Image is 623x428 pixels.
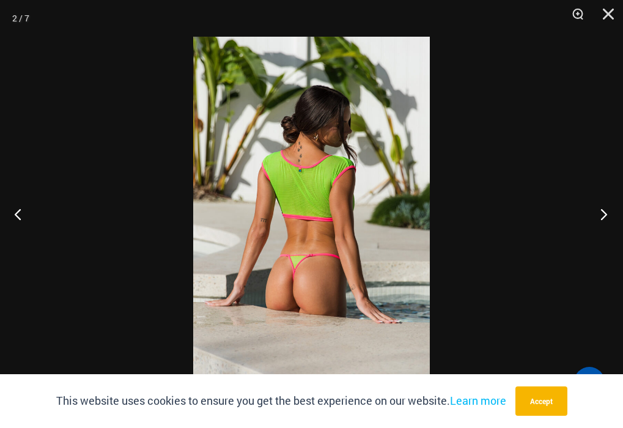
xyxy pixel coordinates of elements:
[515,386,567,416] button: Accept
[193,37,430,391] img: Micro Mesh Lime Crush 366 Crop Top 456 Micro 05
[56,392,506,410] p: This website uses cookies to ensure you get the best experience on our website.
[577,183,623,245] button: Next
[12,9,29,28] div: 2 / 7
[450,393,506,408] a: Learn more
